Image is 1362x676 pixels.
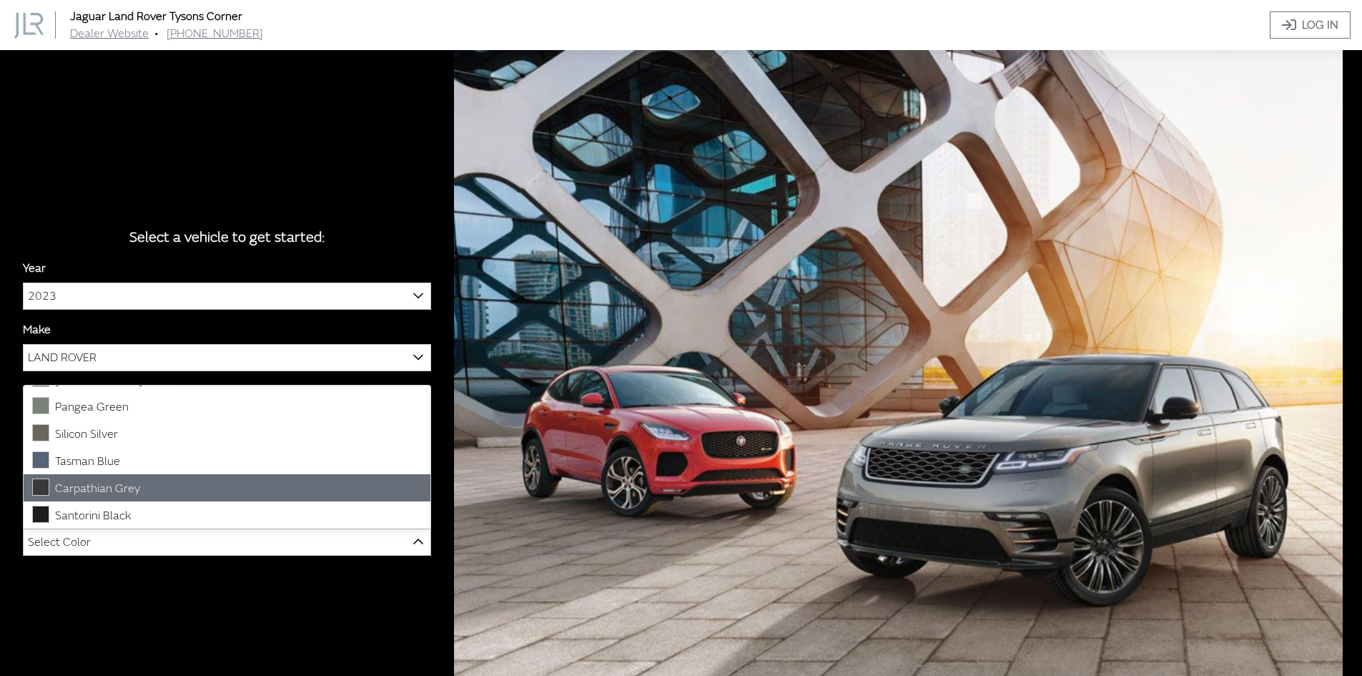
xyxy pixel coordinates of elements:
span: Tasman Blue [55,454,120,469]
span: 2023 [24,283,430,309]
span: • [154,26,158,41]
img: Dashboard [14,13,44,39]
span: Select Color [28,529,91,555]
span: Log In [1302,16,1338,34]
span: LAND ROVER [24,345,430,371]
span: Select Color [24,529,430,555]
span: LAND ROVER [23,344,431,371]
span: Santorini Black [55,509,131,523]
span: Select Color [23,529,431,556]
label: Model [23,383,54,400]
a: Dealer Website [70,26,149,41]
a: Jaguar Land Rover Tysons Corner logo [14,11,67,38]
label: Year [23,260,46,277]
span: [PERSON_NAME] [55,373,143,387]
div: Select a vehicle to get started: [23,227,431,248]
a: Jaguar Land Rover Tysons Corner [70,9,242,24]
span: Silicon Silver [55,427,118,441]
a: [PHONE_NUMBER] [167,26,263,41]
span: Carpathian Grey [55,481,140,496]
a: Log In [1270,11,1351,39]
span: 2023 [23,283,431,310]
span: Pangea Green [55,400,129,414]
label: Make [23,321,51,338]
